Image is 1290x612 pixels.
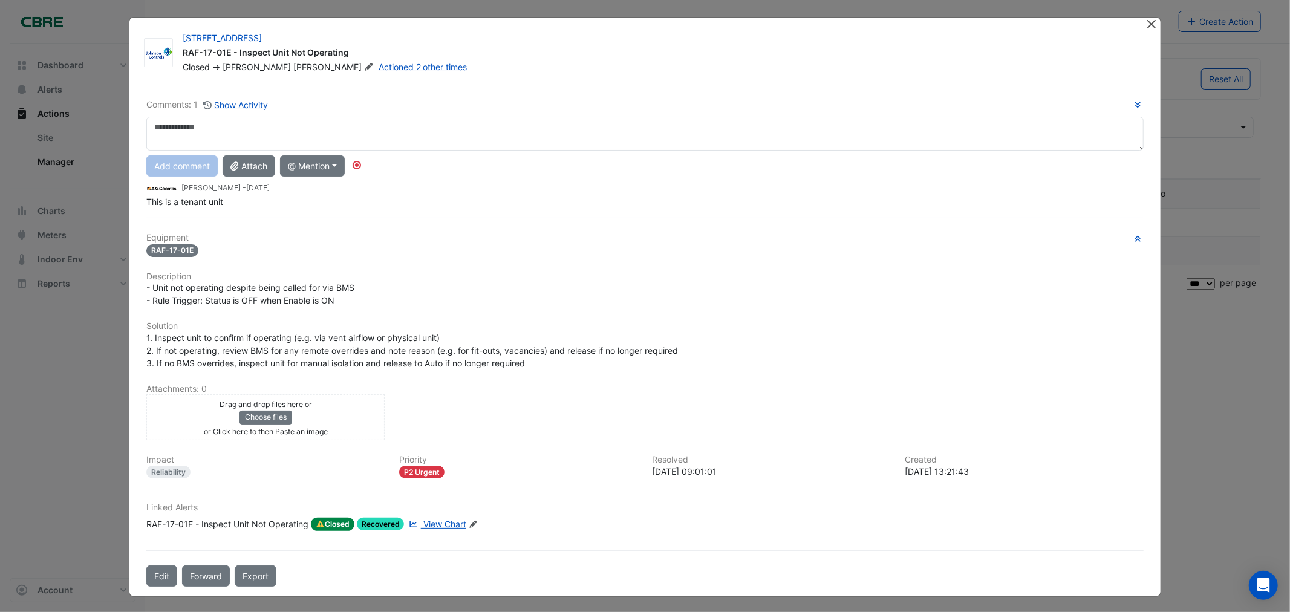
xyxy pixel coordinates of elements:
span: [PERSON_NAME] [293,61,376,73]
span: - Unit not operating despite being called for via BMS - Rule Trigger: Status is OFF when Enable i... [146,282,354,305]
div: Open Intercom Messenger [1249,571,1278,600]
span: -> [212,62,220,72]
button: Edit [146,565,177,587]
img: AG Coombs [146,182,177,195]
div: [DATE] 09:01:01 [652,465,890,478]
a: Actioned 2 other times [379,62,467,72]
h6: Description [146,272,1143,282]
button: Choose files [239,411,292,424]
button: @ Mention [280,155,345,177]
h6: Created [905,455,1144,465]
div: Reliability [146,466,191,478]
a: [STREET_ADDRESS] [183,33,262,43]
h6: Attachments: 0 [146,384,1143,394]
button: Forward [182,565,230,587]
button: Close [1145,18,1158,30]
small: or Click here to then Paste an image [204,427,328,436]
span: Closed [183,62,210,72]
div: Comments: 1 [146,98,269,112]
div: RAF-17-01E - Inspect Unit Not Operating [146,518,308,531]
h6: Solution [146,321,1143,331]
span: Recovered [357,518,405,530]
div: P2 Urgent [399,466,445,478]
img: Johnson Controls [145,47,172,59]
a: Export [235,565,276,587]
h6: Priority [399,455,637,465]
h6: Impact [146,455,385,465]
div: Tooltip anchor [351,160,362,171]
span: 1. Inspect unit to confirm if operating (e.g. via vent airflow or physical unit) 2. If not operat... [146,333,678,368]
small: [PERSON_NAME] - [181,183,270,194]
small: Drag and drop files here or [220,400,312,409]
span: This is a tenant unit [146,197,223,207]
span: View Chart [423,519,466,529]
h6: Linked Alerts [146,503,1143,513]
div: [DATE] 13:21:43 [905,465,1144,478]
fa-icon: Edit Linked Alerts [469,520,478,529]
button: Attach [223,155,275,177]
a: View Chart [406,518,466,531]
span: 2025-08-14 20:44:37 [246,183,270,192]
h6: Equipment [146,233,1143,243]
span: [PERSON_NAME] [223,62,291,72]
span: RAF-17-01E [146,244,198,257]
button: Show Activity [203,98,269,112]
div: RAF-17-01E - Inspect Unit Not Operating [183,47,1131,61]
span: Closed [311,518,354,531]
h6: Resolved [652,455,890,465]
